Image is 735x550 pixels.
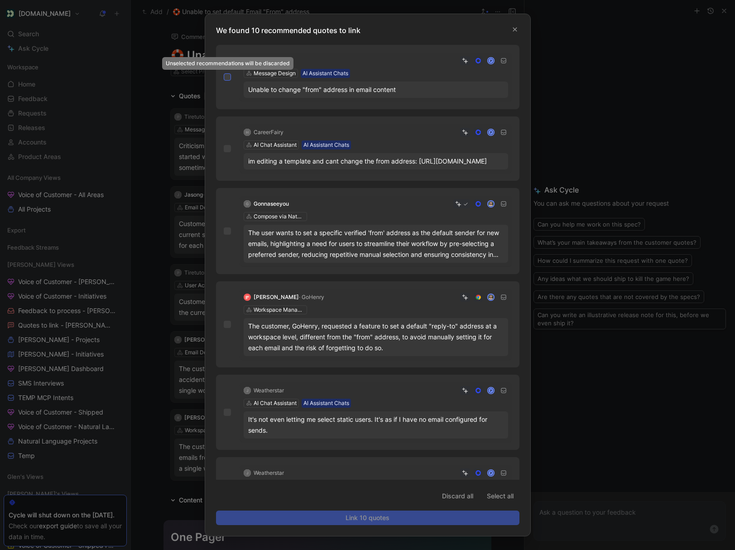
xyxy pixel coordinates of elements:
div: The customer, GoHenry, requested a feature to set a default "reply-to" address at a workspace lev... [248,321,504,353]
div: Weatherstar [254,386,284,395]
div: It's not even letting me select static users. It's as if I have no email configured for sends. [248,414,504,436]
span: Gonnaseeyou [254,200,289,207]
div: im editing a template and cant change the from address: [URL][DOMAIN_NAME] [248,156,504,167]
div: P [488,58,494,64]
span: Select all [487,491,514,502]
div: Unable to change "from" address in email content [248,84,504,95]
div: Weatherstar [254,468,284,478]
div: The user wants to set a specific verified 'from' address as the default sender for new emails, hi... [248,227,504,260]
div: G [244,200,251,207]
button: Discard all [436,489,479,503]
img: avatar [488,201,494,207]
img: logo [244,294,251,301]
p: We found 10 recommended quotes to link [216,25,525,36]
div: CareerFairy [254,56,283,65]
div: P [488,470,494,476]
div: P [488,388,494,394]
div: CareerFairy [254,128,283,137]
span: Discard all [442,491,473,502]
div: P [488,130,494,135]
div: J [244,387,251,394]
span: [PERSON_NAME] [254,294,299,300]
div: J [244,469,251,477]
div: H [244,129,251,136]
span: · GoHenry [299,294,324,300]
img: avatar [488,294,494,300]
div: H [244,57,251,64]
button: Select all [481,489,519,503]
